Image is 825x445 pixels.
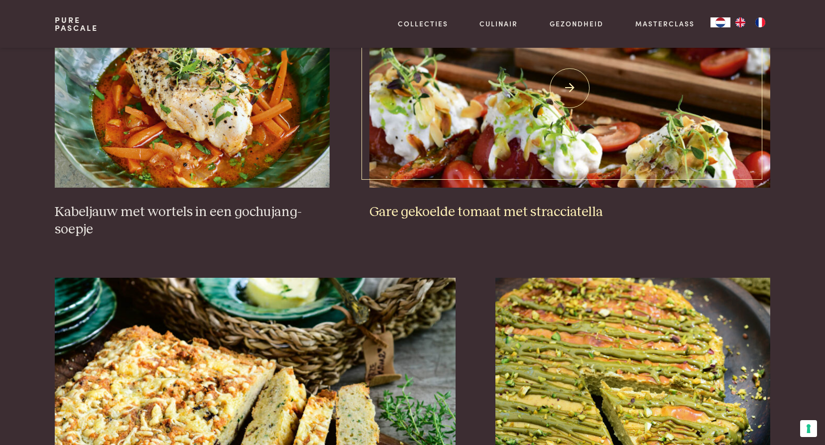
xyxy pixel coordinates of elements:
[750,17,770,27] a: FR
[398,18,448,29] a: Collecties
[55,16,98,32] a: PurePascale
[55,204,330,238] h3: Kabeljauw met wortels in een gochujang-soepje
[800,420,817,437] button: Uw voorkeuren voor toestemming voor trackingtechnologieën
[730,17,770,27] ul: Language list
[550,18,603,29] a: Gezondheid
[730,17,750,27] a: EN
[710,17,770,27] aside: Language selected: Nederlands
[710,17,730,27] div: Language
[635,18,695,29] a: Masterclass
[479,18,518,29] a: Culinair
[710,17,730,27] a: NL
[369,204,770,221] h3: Gare gekoelde tomaat met stracciatella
